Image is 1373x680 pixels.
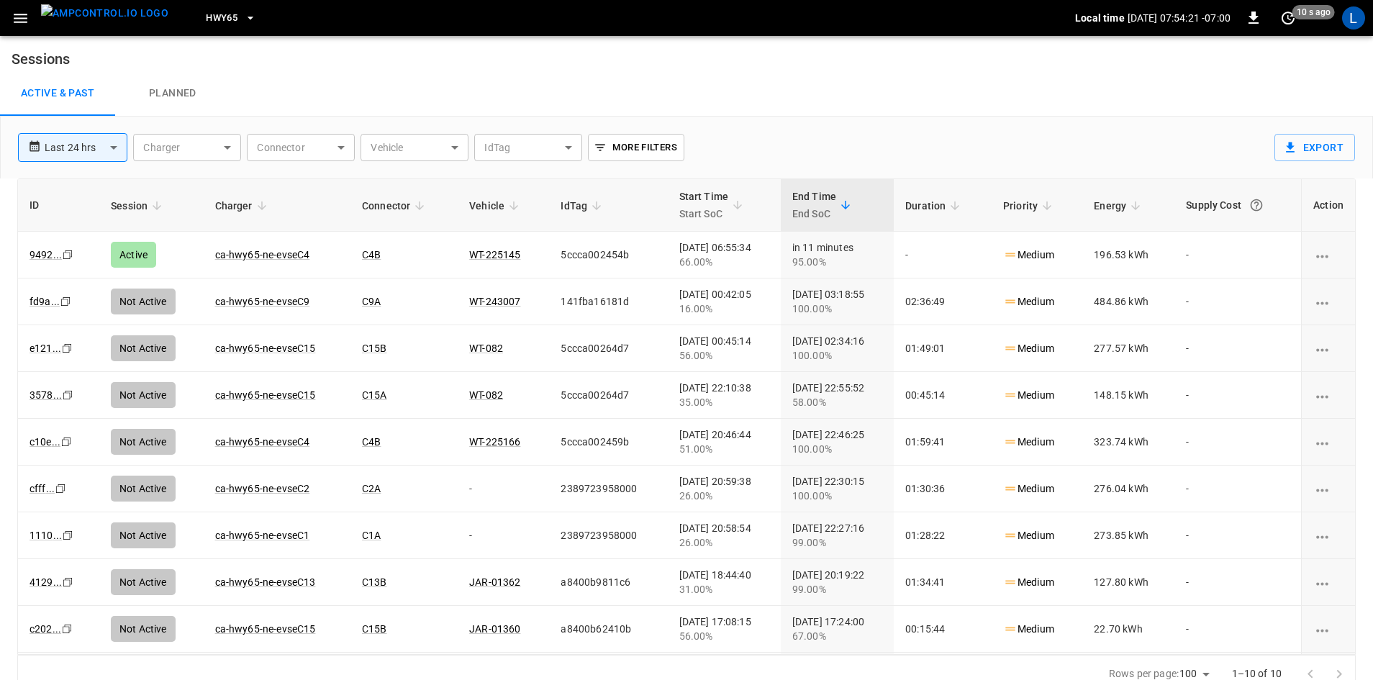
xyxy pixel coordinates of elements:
[30,249,62,260] a: 9492...
[1313,435,1343,449] div: charging session options
[469,197,523,214] span: Vehicle
[792,302,882,316] div: 100.00%
[792,474,882,503] div: [DATE] 22:30:15
[111,616,176,642] div: Not Active
[469,389,503,401] a: WT-082
[549,466,667,512] td: 2389723958000
[1003,341,1054,356] p: Medium
[792,582,882,597] div: 99.00%
[894,606,992,653] td: 00:15:44
[30,483,55,494] a: cfff...
[60,340,75,356] div: copy
[792,395,882,409] div: 58.00%
[894,466,992,512] td: 01:30:36
[549,325,667,372] td: 5ccca00264d7
[549,232,667,278] td: 5ccca002454b
[679,302,769,316] div: 16.00%
[792,255,882,269] div: 95.00%
[1174,325,1301,372] td: -
[549,512,667,559] td: 2389723958000
[215,623,316,635] a: ca-hwy65-ne-evseC15
[215,197,271,214] span: Charger
[561,197,606,214] span: IdTag
[18,179,99,232] th: ID
[1003,248,1054,263] p: Medium
[61,527,76,543] div: copy
[1313,341,1343,355] div: charging session options
[215,576,316,588] a: ca-hwy65-ne-evseC13
[111,197,166,214] span: Session
[215,436,310,448] a: ca-hwy65-ne-evseC4
[1174,232,1301,278] td: -
[1313,528,1343,543] div: charging session options
[1313,575,1343,589] div: charging session options
[1186,192,1290,218] div: Supply Cost
[458,512,549,559] td: -
[1274,134,1355,161] button: Export
[1243,192,1269,218] button: The cost of your charging session based on your supply rates
[792,381,882,409] div: [DATE] 22:55:52
[1313,622,1343,636] div: charging session options
[458,466,549,512] td: -
[894,278,992,325] td: 02:36:49
[894,419,992,466] td: 01:59:41
[362,249,381,260] a: C4B
[469,296,520,307] a: WT-243007
[679,442,769,456] div: 51.00%
[1094,197,1145,214] span: Energy
[549,419,667,466] td: 5ccca002459b
[469,623,520,635] a: JAR-01360
[792,427,882,456] div: [DATE] 22:46:25
[362,530,381,541] a: C1A
[1313,294,1343,309] div: charging session options
[111,522,176,548] div: Not Active
[1003,294,1054,309] p: Medium
[469,576,520,588] a: JAR-01362
[111,429,176,455] div: Not Active
[54,481,68,497] div: copy
[61,387,76,403] div: copy
[679,582,769,597] div: 31.00%
[1292,5,1335,19] span: 10 s ago
[894,372,992,419] td: 00:45:14
[200,4,262,32] button: HWY65
[792,489,882,503] div: 100.00%
[60,434,74,450] div: copy
[679,629,769,643] div: 56.00%
[1082,606,1174,653] td: 22.70 kWh
[1003,197,1056,214] span: Priority
[215,296,310,307] a: ca-hwy65-ne-evseC9
[30,530,62,541] a: 1110...
[1075,11,1125,25] p: Local time
[1003,435,1054,450] p: Medium
[59,294,73,309] div: copy
[111,476,176,502] div: Not Active
[792,205,836,222] p: End SoC
[679,427,769,456] div: [DATE] 20:46:44
[1082,372,1174,419] td: 148.15 kWh
[792,287,882,316] div: [DATE] 03:18:55
[469,249,520,260] a: WT-225145
[1003,388,1054,403] p: Medium
[215,483,310,494] a: ca-hwy65-ne-evseC2
[905,197,964,214] span: Duration
[1174,512,1301,559] td: -
[679,240,769,269] div: [DATE] 06:55:34
[549,372,667,419] td: 5ccca00264d7
[792,334,882,363] div: [DATE] 02:34:16
[111,382,176,408] div: Not Active
[792,568,882,597] div: [DATE] 20:19:22
[111,242,156,268] div: Active
[1313,481,1343,496] div: charging session options
[30,389,62,401] a: 3578...
[215,343,316,354] a: ca-hwy65-ne-evseC15
[215,249,310,260] a: ca-hwy65-ne-evseC4
[792,240,882,269] div: in 11 minutes
[362,197,429,214] span: Connector
[792,629,882,643] div: 67.00%
[792,188,836,222] div: End Time
[1003,481,1054,497] p: Medium
[1082,278,1174,325] td: 484.86 kWh
[362,296,381,307] a: C9A
[1082,512,1174,559] td: 273.85 kWh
